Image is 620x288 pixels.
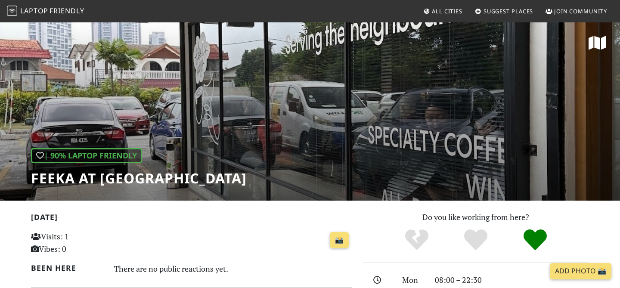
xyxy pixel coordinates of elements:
span: Join Community [554,7,607,15]
h2: [DATE] [31,213,352,225]
div: No [387,228,446,252]
img: LaptopFriendly [7,6,17,16]
div: Definitely! [505,228,565,252]
a: 📸 [330,232,349,248]
div: | 90% Laptop Friendly [31,148,142,163]
div: Yes [446,228,505,252]
span: Friendly [50,6,84,15]
h1: FEEKA at [GEOGRAPHIC_DATA] [31,170,247,186]
p: Do you like working from here? [363,211,589,223]
a: Add Photo 📸 [550,263,611,279]
span: All Cities [432,7,462,15]
a: LaptopFriendly LaptopFriendly [7,4,84,19]
span: Suggest Places [484,7,533,15]
h2: Been here [31,263,104,273]
a: Join Community [542,3,611,19]
div: 08:00 – 22:30 [430,274,594,286]
div: There are no public reactions yet. [114,262,353,276]
a: Suggest Places [471,3,537,19]
p: Visits: 1 Vibes: 0 [31,230,131,255]
div: Mon [397,274,430,286]
a: All Cities [420,3,466,19]
span: Laptop [20,6,48,15]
